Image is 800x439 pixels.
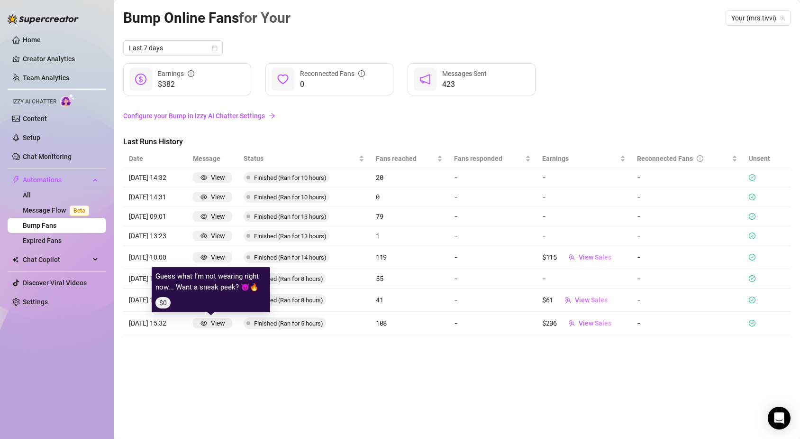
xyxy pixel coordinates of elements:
span: Messages Sent [442,70,487,77]
span: Status [244,153,357,164]
article: - [454,231,531,241]
span: $0 [155,297,171,308]
article: - [637,231,737,241]
div: View [211,211,225,222]
a: Team Analytics [23,74,69,82]
span: info-circle [697,155,703,162]
span: team [780,15,785,21]
span: eye [200,213,207,220]
span: check-circle [749,297,755,303]
span: arrow-right [269,112,275,119]
th: Fans reached [370,149,448,168]
a: Bump Fans [23,222,56,229]
span: eye [200,254,207,261]
article: - [637,192,737,202]
a: Creator Analytics [23,51,99,66]
span: check-circle [749,275,755,282]
article: 41 [376,295,443,305]
th: Status [238,149,370,168]
article: - [454,318,531,328]
span: Finished (Ran for 10 hours) [254,194,327,201]
span: Finished (Ran for 8 hours) [254,297,323,304]
div: Reconnected Fans [637,153,730,164]
article: 108 [376,318,443,328]
article: $115 [542,252,557,262]
span: team [564,297,571,303]
span: calendar [212,45,218,51]
article: [DATE] 14:31 [129,192,182,202]
span: notification [419,74,431,85]
article: - [637,172,737,183]
th: Unsent [743,149,776,168]
article: - [454,211,531,222]
a: Home [23,36,41,44]
article: - [454,295,531,305]
span: Finished (Ran for 5 hours) [254,320,323,327]
div: View [211,172,225,183]
a: Chat Monitoring [23,153,72,160]
article: [DATE] 10:00 [129,252,182,262]
article: - [542,172,546,183]
a: Configure your Bump in Izzy AI Chatter Settingsarrow-right [123,107,791,125]
span: team [568,254,575,261]
span: Izzy AI Chatter [12,97,56,106]
span: $382 [158,79,194,90]
div: Earnings [158,68,194,79]
span: check-circle [749,213,755,220]
a: Setup [23,134,40,141]
span: 423 [442,79,487,90]
th: Fans responded [448,149,536,168]
span: check-circle [749,320,755,327]
article: - [637,318,737,328]
article: - [454,172,531,183]
a: Content [23,115,47,122]
img: logo-BBDzfeDw.svg [8,14,79,24]
a: Expired Fans [23,237,62,244]
span: Fans responded [454,153,523,164]
article: 0 [376,192,443,202]
span: Finished (Ran for 14 hours) [254,254,327,261]
span: check-circle [749,174,755,181]
th: Earnings [536,149,631,168]
article: 1 [376,231,443,241]
span: Fans reached [376,153,435,164]
span: Finished (Ran for 13 hours) [254,213,327,220]
div: View [211,231,225,241]
article: - [454,273,531,284]
div: Reconnected Fans [300,68,365,79]
span: check-circle [749,233,755,239]
div: View [211,318,225,328]
span: eye [200,233,207,239]
article: - [542,273,546,284]
span: eye [200,174,207,181]
span: Last 7 days [129,41,217,55]
span: View Sales [575,296,608,304]
article: [DATE] 14:32 [129,172,182,183]
th: Date [123,149,187,168]
span: Earnings [542,153,618,164]
a: All [23,191,31,199]
article: - [454,252,531,262]
span: for Your [239,9,291,26]
article: - [542,211,546,222]
span: thunderbolt [12,176,20,184]
span: check-circle [749,194,755,200]
span: Finished (Ran for 13 hours) [254,233,327,240]
span: info-circle [188,70,194,77]
span: Automations [23,172,90,187]
span: View Sales [579,253,611,261]
span: 0 [300,79,365,90]
span: Last Runs History [123,136,282,148]
button: View Sales [561,250,619,265]
span: Finished (Ran for 8 hours) [254,275,323,282]
span: Chat Copilot [23,252,90,267]
article: [DATE] 16:16 [129,273,182,284]
article: - [637,273,737,284]
span: Finished (Ran for 10 hours) [254,174,327,181]
article: Guess what I’m not wearing right now... Want a sneak peek? 😈🔥 [155,271,266,293]
span: Your (mrs.tivvi) [731,11,785,25]
span: eye [200,194,207,200]
article: Bump Online Fans [123,7,291,29]
article: [DATE] 13:23 [129,231,182,241]
button: View Sales [561,316,619,331]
